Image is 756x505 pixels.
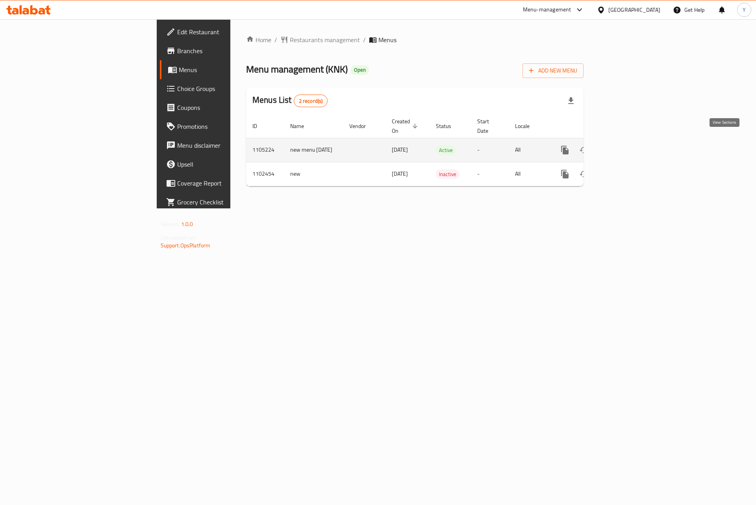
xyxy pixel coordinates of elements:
[177,46,277,56] span: Branches
[177,141,277,150] span: Menu disclaimer
[160,117,283,136] a: Promotions
[284,162,343,186] td: new
[160,41,283,60] a: Branches
[471,138,509,162] td: -
[252,94,328,107] h2: Menus List
[436,146,456,155] span: Active
[436,121,461,131] span: Status
[378,35,397,45] span: Menus
[177,27,277,37] span: Edit Restaurant
[177,103,277,112] span: Coupons
[160,22,283,41] a: Edit Restaurant
[471,162,509,186] td: -
[608,6,660,14] div: [GEOGRAPHIC_DATA]
[246,114,637,186] table: enhanced table
[436,145,456,155] div: Active
[280,35,360,45] a: Restaurants management
[246,35,584,45] nav: breadcrumb
[177,197,277,207] span: Grocery Checklist
[161,232,197,243] span: Get support on:
[556,165,574,184] button: more
[529,66,577,76] span: Add New Menu
[509,138,549,162] td: All
[160,193,283,212] a: Grocery Checklist
[161,240,211,251] a: Support.OpsPlatform
[181,219,193,229] span: 1.0.0
[160,174,283,193] a: Coverage Report
[160,98,283,117] a: Coupons
[351,65,369,75] div: Open
[574,141,593,160] button: Change Status
[523,63,584,78] button: Add New Menu
[743,6,746,14] span: Y
[284,138,343,162] td: new menu [DATE]
[294,95,328,107] div: Total records count
[290,35,360,45] span: Restaurants management
[351,67,369,73] span: Open
[523,5,571,15] div: Menu-management
[179,65,277,74] span: Menus
[246,60,348,78] span: Menu management ( KNK )
[392,169,408,179] span: [DATE]
[392,117,420,136] span: Created On
[363,35,366,45] li: /
[160,79,283,98] a: Choice Groups
[477,117,499,136] span: Start Date
[509,162,549,186] td: All
[349,121,376,131] span: Vendor
[177,84,277,93] span: Choice Groups
[436,169,460,179] div: Inactive
[160,155,283,174] a: Upsell
[177,122,277,131] span: Promotions
[549,114,637,138] th: Actions
[290,121,314,131] span: Name
[436,170,460,179] span: Inactive
[160,136,283,155] a: Menu disclaimer
[574,165,593,184] button: Change Status
[252,121,267,131] span: ID
[392,145,408,155] span: [DATE]
[556,141,574,160] button: more
[515,121,540,131] span: Locale
[161,219,180,229] span: Version:
[177,178,277,188] span: Coverage Report
[177,160,277,169] span: Upsell
[294,97,328,105] span: 2 record(s)
[160,60,283,79] a: Menus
